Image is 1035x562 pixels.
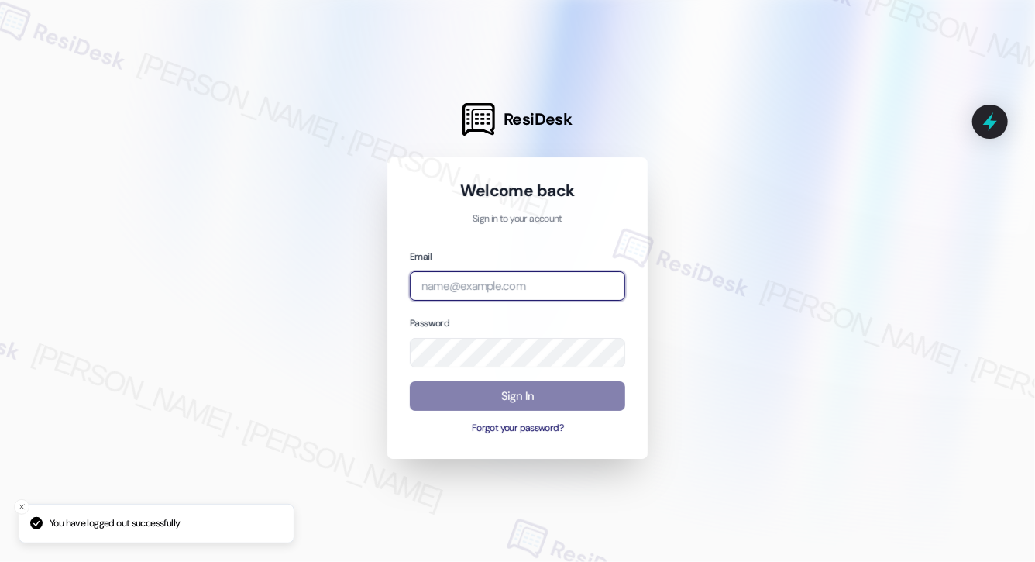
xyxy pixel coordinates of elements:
[410,381,625,412] button: Sign In
[462,103,495,136] img: ResiDesk Logo
[410,317,449,329] label: Password
[50,517,180,531] p: You have logged out successfully
[410,180,625,202] h1: Welcome back
[504,109,573,130] span: ResiDesk
[14,499,29,515] button: Close toast
[410,422,625,436] button: Forgot your password?
[410,250,432,263] label: Email
[410,212,625,226] p: Sign in to your account
[410,271,625,302] input: name@example.com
